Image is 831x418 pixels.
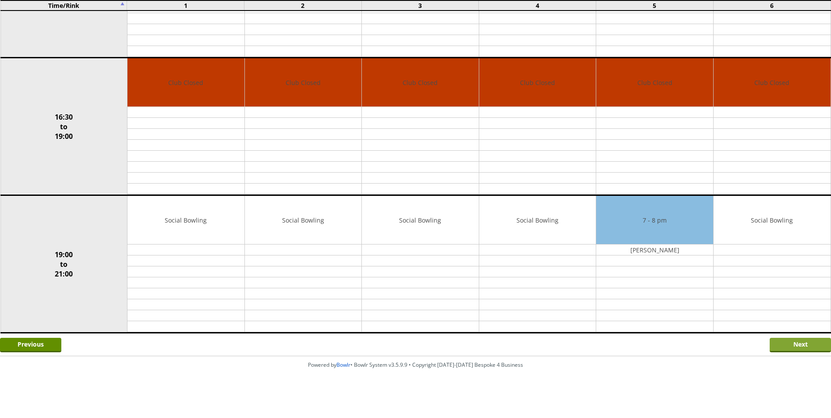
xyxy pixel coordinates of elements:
td: Social Bowling [479,196,596,244]
span: Powered by • Bowlr System v3.5.9.9 • Copyright [DATE]-[DATE] Bespoke 4 Business [308,361,523,368]
a: Bowlr [336,361,350,368]
td: Social Bowling [245,196,362,244]
td: Club Closed [479,58,596,107]
td: Club Closed [714,58,831,107]
input: Next [770,338,831,352]
td: Club Closed [245,58,362,107]
td: Time/Rink [0,0,127,11]
td: Club Closed [362,58,479,107]
td: Social Bowling [714,196,831,244]
td: 4 [479,0,596,11]
td: 16:30 to 19:00 [0,58,127,195]
td: Social Bowling [127,196,244,244]
td: 7 - 8 pm [596,196,713,244]
td: 6 [713,0,831,11]
td: Club Closed [596,58,713,107]
td: 1 [127,0,244,11]
td: 19:00 to 21:00 [0,195,127,333]
td: 3 [361,0,479,11]
td: Club Closed [127,58,244,107]
td: [PERSON_NAME] [596,244,713,255]
td: Social Bowling [362,196,479,244]
td: 2 [244,0,361,11]
td: 5 [596,0,714,11]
